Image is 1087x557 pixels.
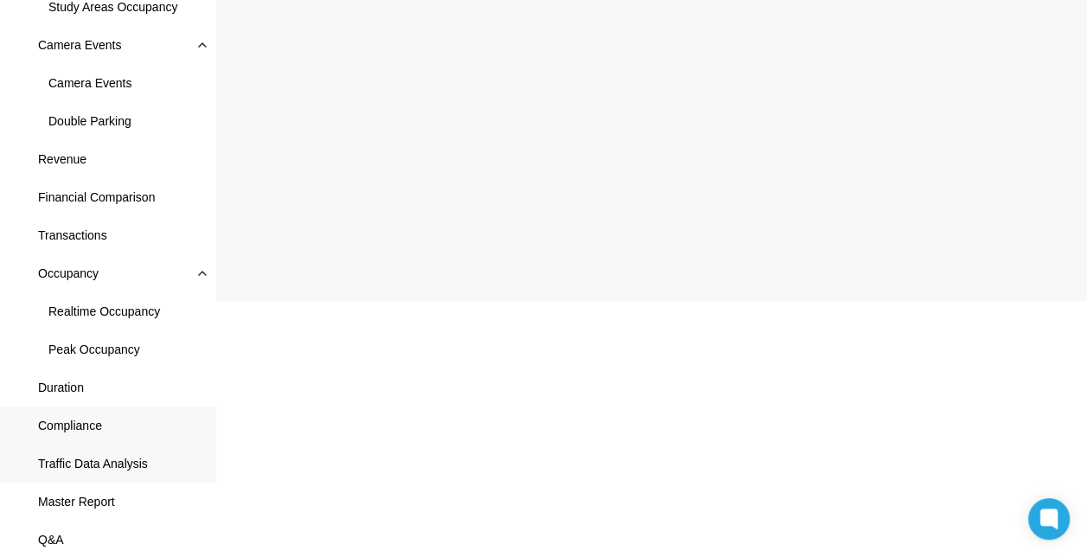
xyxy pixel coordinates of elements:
[38,265,99,282] span: Occupancy
[38,417,102,434] span: Compliance
[38,379,84,396] span: Duration
[48,74,131,92] span: Camera Events
[38,36,121,54] span: Camera Events
[38,189,155,206] span: Financial Comparison
[38,455,148,472] span: Traffic Data Analysis
[38,493,115,510] span: Master Report
[38,150,86,168] span: Revenue
[38,531,64,548] span: Q&A
[38,227,107,244] span: Transactions
[48,303,160,320] span: Realtime Occupancy
[48,341,140,358] span: Peak Occupancy
[48,112,131,130] span: Double Parking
